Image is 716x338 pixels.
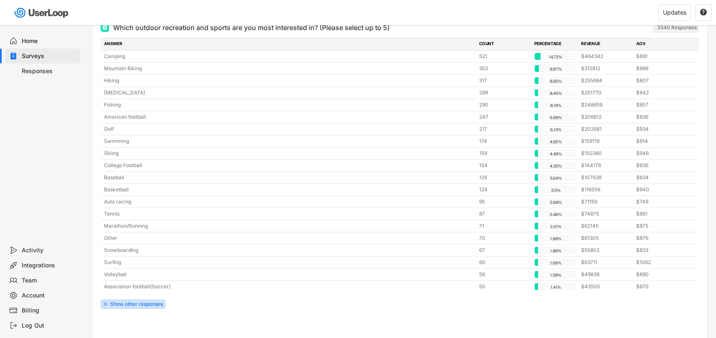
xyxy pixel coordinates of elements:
div: $49838 [581,271,631,278]
div: COUNT [479,41,529,48]
div: Team [22,277,77,285]
div: 6.98% [536,114,575,121]
div: Tennis [104,210,474,218]
div: Which outdoor recreation and sports are you most interested in? (Please select up to 5) [113,23,390,33]
div: Volleyball [104,271,474,278]
div: AOV [636,41,686,48]
div: $251770 [581,89,631,97]
div: Surveys [22,52,77,60]
div: $857 [636,101,686,109]
div: 14.72% [536,53,575,61]
div: College Football [104,162,474,169]
div: 50 [479,283,529,290]
div: Basketball [104,186,474,193]
div: 174 [479,137,529,145]
div: 4.35% [536,162,575,170]
div: REVENUE [581,41,631,48]
div: $861 [636,210,686,218]
div: 71 [479,222,529,230]
div: Other [104,234,474,242]
div: 8.95% [536,77,575,85]
div: 9.97% [536,65,575,73]
div: 129 [479,174,529,181]
div: $940 [636,186,686,193]
div: $890 [636,271,686,278]
div: $807 [636,77,686,84]
div: $202681 [581,125,631,133]
div: Updates [663,10,686,15]
div: 6.13% [536,126,575,133]
div: 353 [479,65,529,72]
div: $464342 [581,53,631,60]
div: [MEDICAL_DATA] [104,89,474,97]
div: Fishing [104,101,474,109]
div: $842 [636,89,686,97]
div: 95 [479,198,529,206]
div: $836 [636,113,686,121]
div: 1.98% [536,235,575,242]
div: 8.19% [536,102,575,109]
div: 154 [479,162,529,169]
div: $62145 [581,222,631,230]
div: $43505 [581,283,631,290]
div: 56 [479,271,529,278]
div: 8.45% [536,89,575,97]
div: $116556 [581,186,631,193]
div: $150360 [581,150,631,157]
div: $55802 [581,247,631,254]
div: 124 [479,186,529,193]
div: Golf [104,125,474,133]
div: 3.5% [536,186,575,194]
div: Responses [22,67,77,75]
div: Surfing [104,259,474,266]
div: $834 [636,174,686,181]
div: 1.89% [536,247,575,254]
div: $1062 [636,259,686,266]
div: 299 [479,89,529,97]
div: Camping [104,53,474,60]
div: 4.92% [536,138,575,145]
div: 159 [479,150,529,157]
div: PERCENTAGE [534,41,576,48]
div: $936 [636,162,686,169]
div: Marathon/Running [104,222,474,230]
div: Activity [22,247,77,254]
div: $206612 [581,113,631,121]
div: Account [22,292,77,300]
div: $886 [636,65,686,72]
div: 317 [479,77,529,84]
div: ANSWER [104,41,474,48]
div: Hiking [104,77,474,84]
div: $71156 [581,198,631,206]
img: Multi Select [102,25,107,30]
div: $870 [636,283,686,290]
div: Association football(Soccer) [104,283,474,290]
div: 2.01% [536,223,575,230]
div: 521 [479,53,529,60]
div: 87 [479,210,529,218]
div: Integrations [22,262,77,269]
div: 4.49% [536,150,575,158]
div: 3.64% [536,174,575,182]
div: Auto racing [104,198,474,206]
div: $255684 [581,77,631,84]
button:  [700,9,707,16]
div: Log Out [22,322,77,330]
div: 67 [479,247,529,254]
div: $159119 [581,137,631,145]
div: 60 [479,259,529,266]
div: Mountain Biking [104,65,474,72]
div: $875 [636,222,686,230]
img: userloop-logo-01.svg [13,4,71,21]
div: $914 [636,137,686,145]
div: Swimming [104,137,474,145]
text:  [700,8,707,16]
div: 290 [479,101,529,109]
div: 2.46% [536,211,575,218]
div: Skiing [104,150,474,157]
